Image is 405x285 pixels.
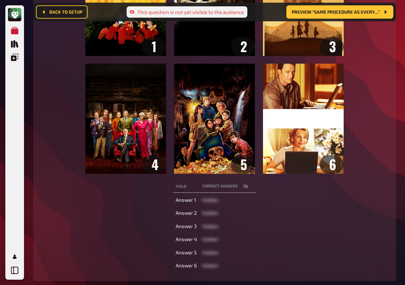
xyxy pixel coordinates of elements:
button: Back to setup [36,5,88,19]
div: This question is not yet visible to the audience. [127,6,247,18]
a: Quiz Library [8,37,21,51]
td: Answer 4 [173,233,200,245]
span: hidden [202,210,218,216]
a: Overlays [8,51,21,64]
th: Field [173,180,200,193]
span: Preview “Same procedure as every…” [292,10,380,14]
span: hidden [202,236,218,242]
th: correct answer [200,180,256,193]
span: hidden [202,249,218,255]
td: Answer 6 [173,260,200,272]
span: hidden [202,262,218,268]
td: Answer 3 [173,220,200,232]
td: Answer 2 [173,207,200,219]
span: hidden [202,223,218,229]
span: hidden [202,197,218,203]
a: My Quizzes [8,24,21,37]
td: Answer 5 [173,247,200,259]
td: Answer 1 [173,194,200,206]
button: Preview “Same procedure as every…” [286,5,393,19]
span: Back to setup [49,10,82,14]
a: My Account [8,250,21,263]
